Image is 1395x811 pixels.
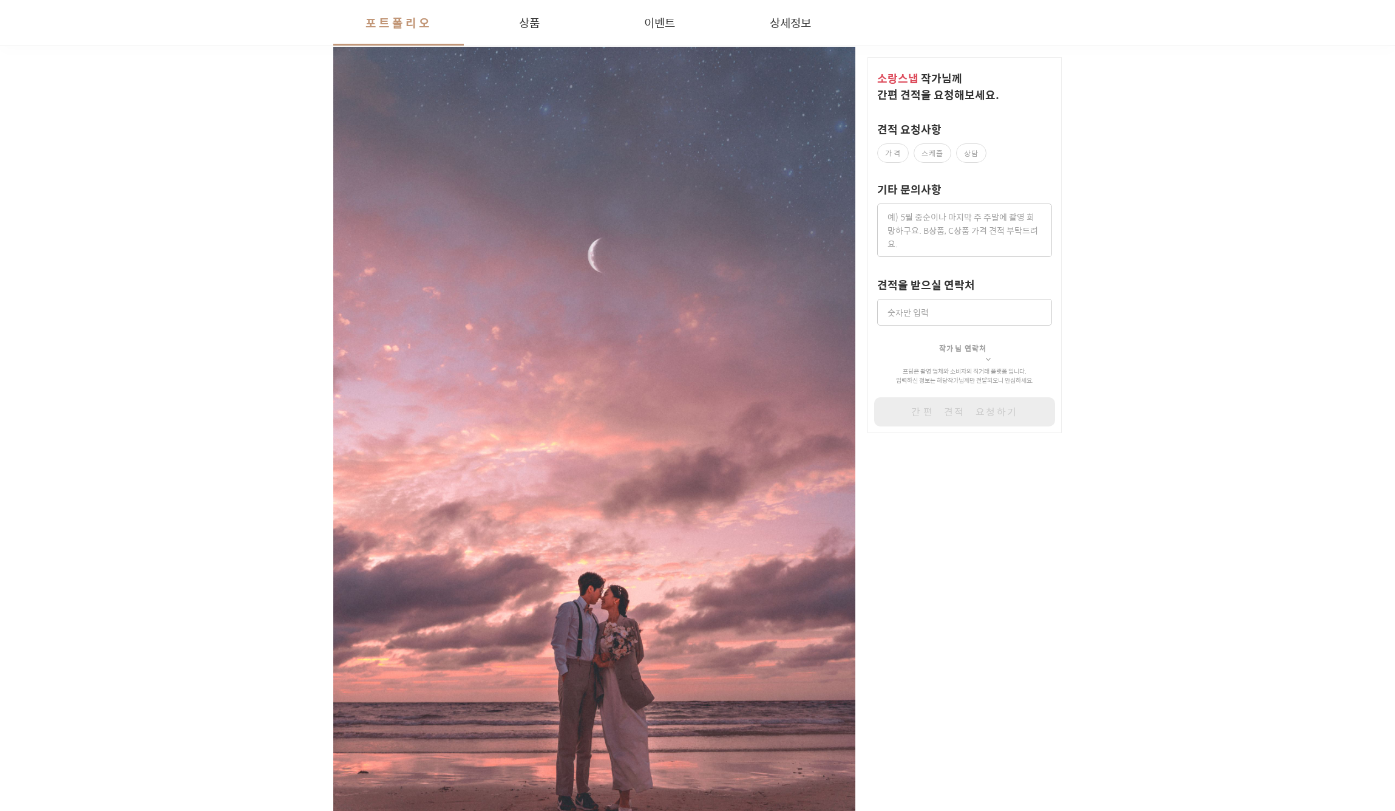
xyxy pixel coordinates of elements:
span: 작가님 연락처 [939,343,986,354]
span: 설정 [188,403,202,413]
label: 상담 [956,143,986,163]
span: 작가 님께 간편 견적을 요청해보세요. [877,70,999,103]
span: 대화 [111,404,126,414]
button: 작가님 연락처 [939,326,991,363]
label: 견적을 받으실 연락처 [877,276,975,293]
label: 기타 문의사항 [877,181,942,197]
a: 대화 [80,385,157,416]
label: 견적 요청사항 [877,121,942,137]
label: 가격 [877,143,909,163]
span: 홈 [38,403,46,413]
input: 숫자만 입력 [877,299,1052,326]
p: 프딩은 촬영 업체와 소비자의 직거래 플랫폼 입니다. 입력하신 정보는 해당 작가 님께만 전달되오니 안심하세요. [877,367,1052,385]
button: 간편 견적 요청하기 [874,397,1055,426]
span: 소랑스냅 [877,70,918,86]
a: 설정 [157,385,233,416]
label: 스케줄 [914,143,951,163]
a: 홈 [4,385,80,416]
